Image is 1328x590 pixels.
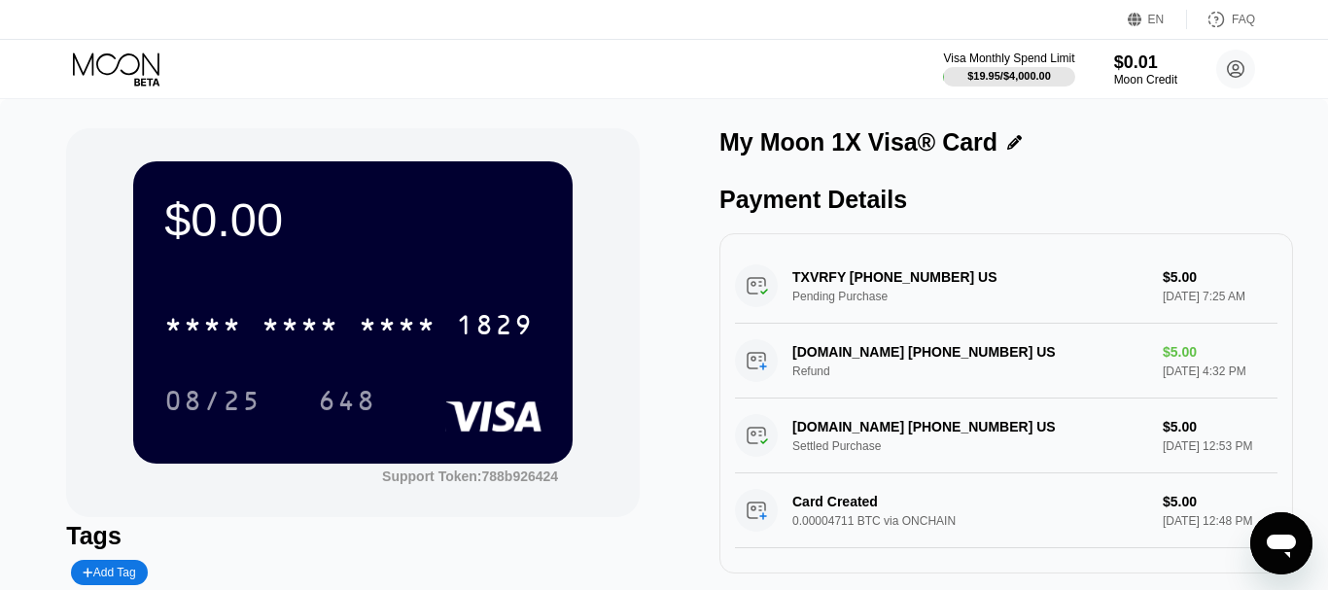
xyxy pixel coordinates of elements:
[719,128,997,156] div: My Moon 1X Visa® Card
[303,376,391,425] div: 648
[382,469,558,484] div: Support Token: 788b926424
[943,52,1074,65] div: Visa Monthly Spend Limit
[150,376,276,425] div: 08/25
[382,469,558,484] div: Support Token:788b926424
[1114,52,1177,73] div: $0.01
[1148,13,1165,26] div: EN
[164,388,262,419] div: 08/25
[1187,10,1255,29] div: FAQ
[943,52,1074,87] div: Visa Monthly Spend Limit$19.95/$4,000.00
[164,192,542,247] div: $0.00
[1250,512,1312,574] iframe: Button to launch messaging window
[71,560,147,585] div: Add Tag
[719,186,1293,214] div: Payment Details
[456,312,534,343] div: 1829
[1128,10,1187,29] div: EN
[1114,73,1177,87] div: Moon Credit
[1232,13,1255,26] div: FAQ
[66,522,640,550] div: Tags
[83,566,135,579] div: Add Tag
[318,388,376,419] div: 648
[967,70,1051,82] div: $19.95 / $4,000.00
[1114,52,1177,87] div: $0.01Moon Credit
